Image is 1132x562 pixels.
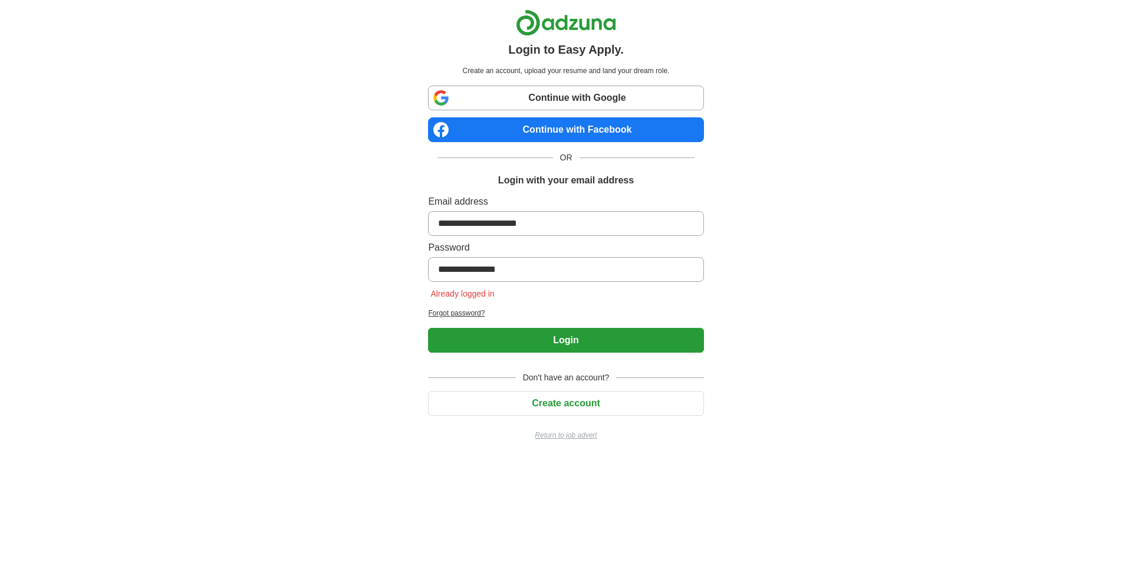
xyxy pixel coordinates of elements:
[428,398,703,408] a: Create account
[430,65,701,76] p: Create an account, upload your resume and land your dream role.
[516,372,617,384] span: Don't have an account?
[428,86,703,110] a: Continue with Google
[553,152,580,164] span: OR
[428,195,703,209] label: Email address
[428,328,703,353] button: Login
[428,117,703,142] a: Continue with Facebook
[516,9,616,36] img: Adzuna logo
[428,308,703,318] a: Forgot password?
[508,41,624,58] h1: Login to Easy Apply.
[428,289,496,298] span: Already logged in
[428,430,703,441] a: Return to job advert
[428,391,703,416] button: Create account
[498,173,634,188] h1: Login with your email address
[428,241,703,255] label: Password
